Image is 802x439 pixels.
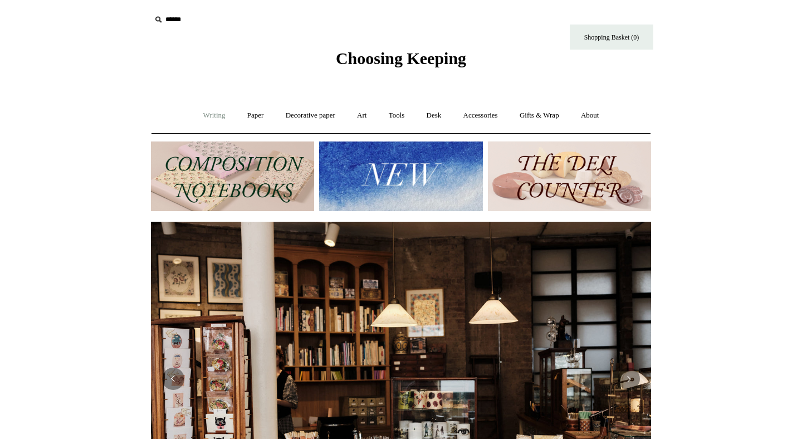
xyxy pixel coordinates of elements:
[488,142,651,211] img: The Deli Counter
[193,101,236,130] a: Writing
[336,49,466,67] span: Choosing Keeping
[453,101,508,130] a: Accessories
[336,58,466,66] a: Choosing Keeping
[151,142,314,211] img: 202302 Composition ledgers.jpg__PID:69722ee6-fa44-49dd-a067-31375e5d54ec
[510,101,569,130] a: Gifts & Wrap
[571,101,609,130] a: About
[162,368,184,390] button: Previous
[379,101,415,130] a: Tools
[417,101,452,130] a: Desk
[319,142,482,211] img: New.jpg__PID:f73bdf93-380a-4a35-bcfe-7823039498e1
[347,101,376,130] a: Art
[237,101,274,130] a: Paper
[570,25,653,50] a: Shopping Basket (0)
[618,368,640,390] button: Next
[276,101,345,130] a: Decorative paper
